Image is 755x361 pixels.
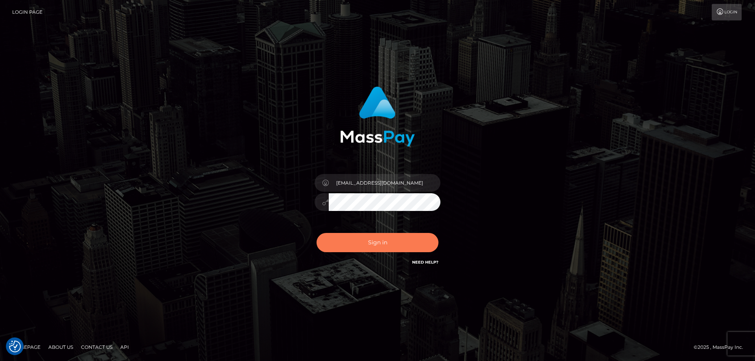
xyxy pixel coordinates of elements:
a: API [117,341,132,353]
a: Login Page [12,4,42,20]
div: © 2025 , MassPay Inc. [694,343,749,352]
a: Login [712,4,742,20]
input: Username... [329,174,440,192]
img: Revisit consent button [9,341,21,352]
button: Consent Preferences [9,341,21,352]
a: Need Help? [412,260,438,265]
a: About Us [45,341,76,353]
a: Homepage [9,341,44,353]
img: MassPay Login [340,86,415,147]
button: Sign in [317,233,438,252]
a: Contact Us [78,341,116,353]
